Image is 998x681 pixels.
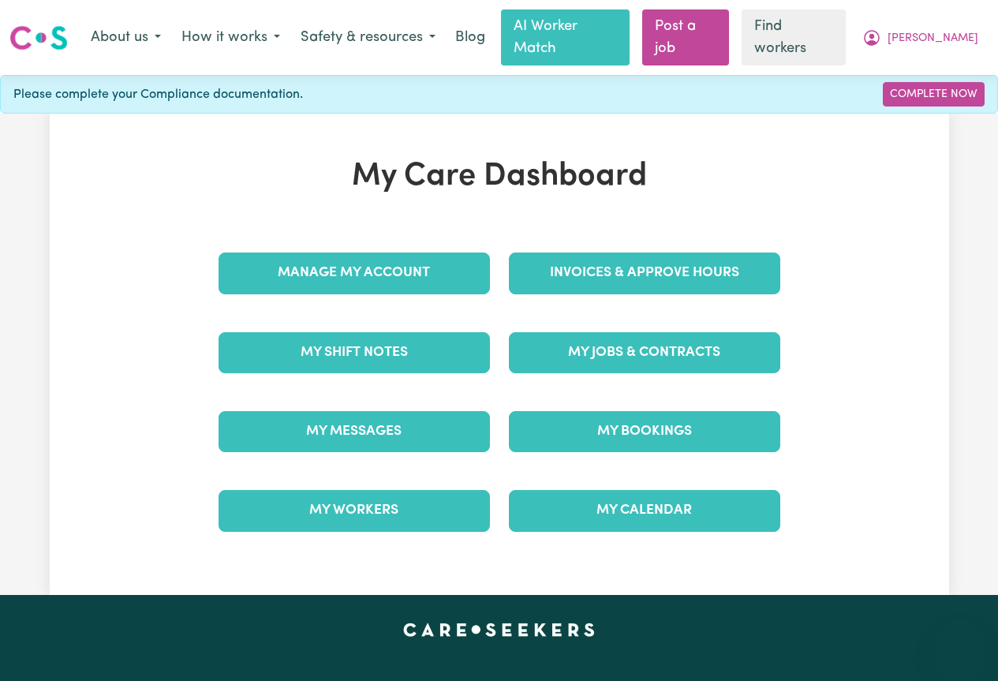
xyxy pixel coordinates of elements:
[509,490,780,531] a: My Calendar
[219,490,490,531] a: My Workers
[219,253,490,294] a: Manage My Account
[509,253,780,294] a: Invoices & Approve Hours
[852,21,989,54] button: My Account
[509,332,780,373] a: My Jobs & Contracts
[209,158,790,196] h1: My Care Dashboard
[13,85,303,104] span: Please complete your Compliance documentation.
[219,411,490,452] a: My Messages
[888,30,978,47] span: [PERSON_NAME]
[9,20,68,56] a: Careseekers logo
[80,21,171,54] button: About us
[403,623,595,636] a: Careseekers home page
[883,82,985,107] a: Complete Now
[446,21,495,55] a: Blog
[509,411,780,452] a: My Bookings
[742,9,846,65] a: Find workers
[935,618,985,668] iframe: Button to launch messaging window
[290,21,446,54] button: Safety & resources
[171,21,290,54] button: How it works
[219,332,490,373] a: My Shift Notes
[642,9,729,65] a: Post a job
[9,24,68,52] img: Careseekers logo
[501,9,630,65] a: AI Worker Match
